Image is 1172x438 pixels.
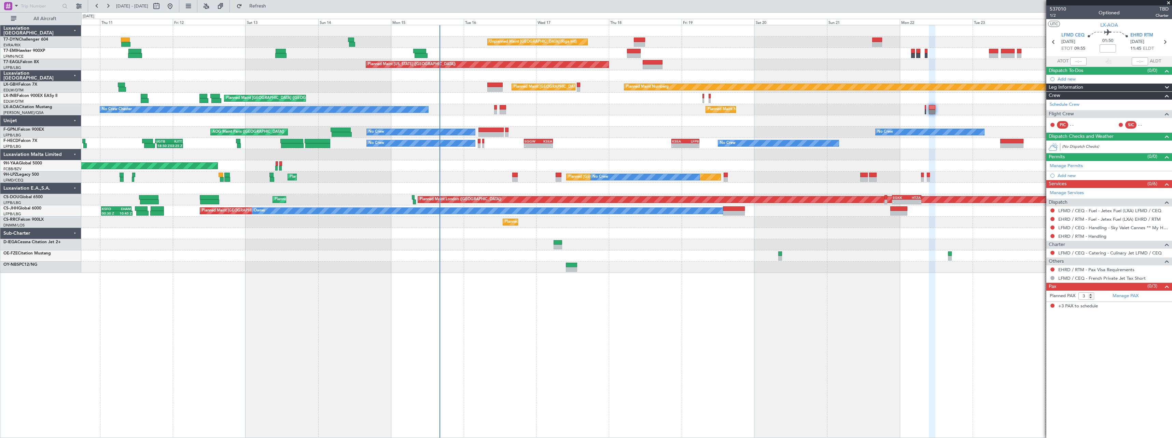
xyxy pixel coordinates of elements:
div: Tue 16 [464,19,536,25]
span: 537010 [1050,5,1066,13]
div: Sat 20 [754,19,827,25]
input: Trip Number [21,1,60,11]
a: EHRD / RTM - Pax Visa Requirements [1058,267,1134,273]
div: Thu 11 [100,19,173,25]
span: CS-DOU [3,195,19,199]
a: 9H-LPZLegacy 500 [3,173,39,177]
button: All Aircraft [8,13,74,24]
span: LX-AOA [3,105,19,109]
div: - [907,200,921,204]
span: Leg Information [1049,84,1083,91]
a: EDLW/DTM [3,88,24,93]
span: ETOT [1061,45,1073,52]
a: Manage Services [1050,190,1084,196]
label: Planned PAX [1050,293,1075,300]
button: UTC [1048,21,1060,27]
div: - [672,144,685,148]
div: Fri 12 [173,19,246,25]
div: 18:50 Z [157,144,170,148]
span: (0/0) [1147,153,1157,160]
div: Planned [GEOGRAPHIC_DATA] ([GEOGRAPHIC_DATA]) [568,172,665,182]
span: Pax [1049,283,1056,291]
span: D-IEGA [3,240,17,244]
span: LX-INB [3,94,17,98]
span: Dispatch [1049,199,1068,206]
span: T7-EAGL [3,60,20,64]
a: 9H-YAAGlobal 5000 [3,161,42,165]
div: No Crew [368,127,384,137]
div: AOG Maint Paris ([GEOGRAPHIC_DATA]) [212,127,284,137]
span: 11:45 [1130,45,1141,52]
div: LFPB [685,139,699,143]
div: Tue 23 [973,19,1045,25]
span: 9H-YAA [3,161,19,165]
span: EHRD RTM [1130,32,1153,39]
div: - - [1138,122,1154,128]
div: Thu 18 [609,19,682,25]
a: Schedule Crew [1050,101,1079,108]
button: Refresh [233,1,274,12]
span: 9H-LPZ [3,173,17,177]
span: T7-EMI [3,49,17,53]
span: Dispatch Checks and Weather [1049,133,1114,141]
div: KSEA [539,139,553,143]
a: T7-EAGLFalcon 8X [3,60,39,64]
span: [DATE] [1061,39,1075,45]
div: No Crew Chester [102,104,132,115]
a: DNMM/LOS [3,223,25,228]
span: ALDT [1150,58,1161,65]
div: EGGW [525,139,539,143]
div: (No Dispatch Checks) [1062,144,1172,151]
div: Wed 24 [1045,19,1118,25]
div: Fri 19 [682,19,754,25]
div: Planned Maint [US_STATE] ([GEOGRAPHIC_DATA]) [368,59,456,70]
div: No Crew [368,138,384,148]
div: 03:25 Z [170,144,182,148]
a: EHRD / RTM - Handling [1058,233,1106,239]
a: EHRD / RTM - Fuel - Jetex Fuel (LXA) EHRD / RTM [1058,216,1161,222]
span: CS-JHH [3,206,18,210]
div: [DATE] [83,14,94,19]
div: Sun 21 [827,19,900,25]
div: Mon 22 [900,19,973,25]
a: LFMD / CEQ - Catering - Culinary Jet LFMD / CEQ [1058,250,1162,256]
a: LFMD / CEQ - Fuel - Jetex Fuel (LXA) LFMD / CEQ [1058,208,1161,214]
a: OY-NBSPC12/NG [3,263,37,267]
a: LFPB/LBG [3,200,21,205]
a: EVRA/RIX [3,43,20,48]
div: EGKK [893,195,907,200]
a: CS-DOUGlobal 6500 [3,195,43,199]
div: RJTT [169,139,182,143]
div: - [525,144,539,148]
a: Manage PAX [1113,293,1139,300]
span: Flight Crew [1049,110,1074,118]
span: +3 PAX to schedule [1058,303,1098,310]
div: Planned Maint Cannes ([GEOGRAPHIC_DATA]) [290,172,371,182]
div: Planned Maint [GEOGRAPHIC_DATA] ([GEOGRAPHIC_DATA]) [275,194,382,205]
a: LFPB/LBG [3,144,21,149]
div: SIC [1125,121,1136,129]
div: UGTB [156,139,169,143]
span: ATOT [1057,58,1069,65]
span: Crew [1049,92,1060,100]
a: CS-JHHGlobal 6000 [3,206,41,210]
div: - [893,200,907,204]
span: T7-DYN [3,38,19,42]
span: CS-RRC [3,218,18,222]
span: Dispatch To-Dos [1049,67,1083,75]
span: All Aircraft [18,16,72,21]
a: EDLW/DTM [3,99,24,104]
a: F-HECDFalcon 7X [3,139,37,143]
div: No Crew [720,138,736,148]
div: Planned Maint [GEOGRAPHIC_DATA] ([GEOGRAPHIC_DATA]) [226,93,334,103]
div: 10:45 Z [117,211,132,215]
div: Unplanned Maint [GEOGRAPHIC_DATA] (Riga Intl) [489,37,577,47]
span: [DATE] - [DATE] [116,3,148,9]
div: Planned Maint Nurnberg [626,82,669,92]
span: LX-AOA [1100,21,1118,29]
a: LFPB/LBG [3,211,21,217]
a: FCBB/BZV [3,166,22,172]
span: Others [1049,258,1064,265]
a: T7-DYNChallenger 604 [3,38,48,42]
div: Planned Maint Nice ([GEOGRAPHIC_DATA]) [708,104,784,115]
